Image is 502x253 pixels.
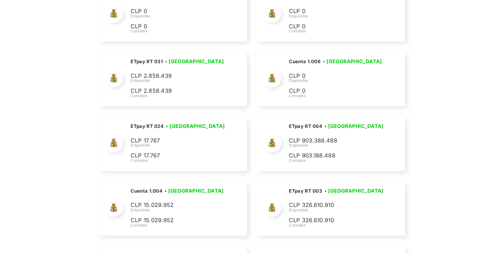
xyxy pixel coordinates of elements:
[289,223,385,228] div: Contable
[289,59,321,65] h2: Cuenta 1.006
[289,7,382,16] p: CLP 0
[289,28,384,34] div: Contable
[131,13,227,19] div: Disponible
[131,201,224,210] p: CLP 15.029.952
[289,13,384,19] div: Disponible
[131,7,224,16] p: CLP 0
[289,93,384,99] div: Contable
[131,123,164,129] h2: ETpay RT 024
[131,28,227,34] div: Contable
[289,151,382,160] p: CLP 903.188.488
[131,136,224,145] p: CLP 17.767
[131,22,224,31] p: CLP 0
[131,78,226,83] div: Disponible
[289,158,385,163] div: Contable
[289,123,322,129] h2: ETpay RT 004
[289,143,385,148] div: Disponible
[289,201,382,210] p: CLP 326.610.910
[289,78,384,83] div: Disponible
[131,143,227,148] div: Disponible
[165,58,224,65] h3: • [GEOGRAPHIC_DATA]
[131,87,224,96] p: CLP 2.858.439
[289,136,382,145] p: CLP 903.388.488
[131,207,226,213] div: Disponible
[131,59,163,65] h2: ETpay RT 031
[289,72,382,81] p: CLP 0
[289,216,382,225] p: CLP 326.610.910
[131,72,224,81] p: CLP 2.858.439
[289,207,385,213] div: Disponible
[131,158,227,163] div: Contable
[131,188,162,194] h2: Cuenta 1.004
[324,122,384,130] h3: • [GEOGRAPHIC_DATA]
[165,187,224,194] h3: • [GEOGRAPHIC_DATA]
[289,87,382,96] p: CLP 0
[131,151,224,160] p: CLP 17.767
[324,187,384,194] h3: • [GEOGRAPHIC_DATA]
[131,216,224,225] p: CLP 15.029.952
[131,223,226,228] div: Contable
[131,93,226,99] div: Contable
[289,22,382,31] p: CLP 0
[323,58,382,65] h3: • [GEOGRAPHIC_DATA]
[289,188,322,194] h2: ETpay RT 003
[166,122,225,130] h3: • [GEOGRAPHIC_DATA]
